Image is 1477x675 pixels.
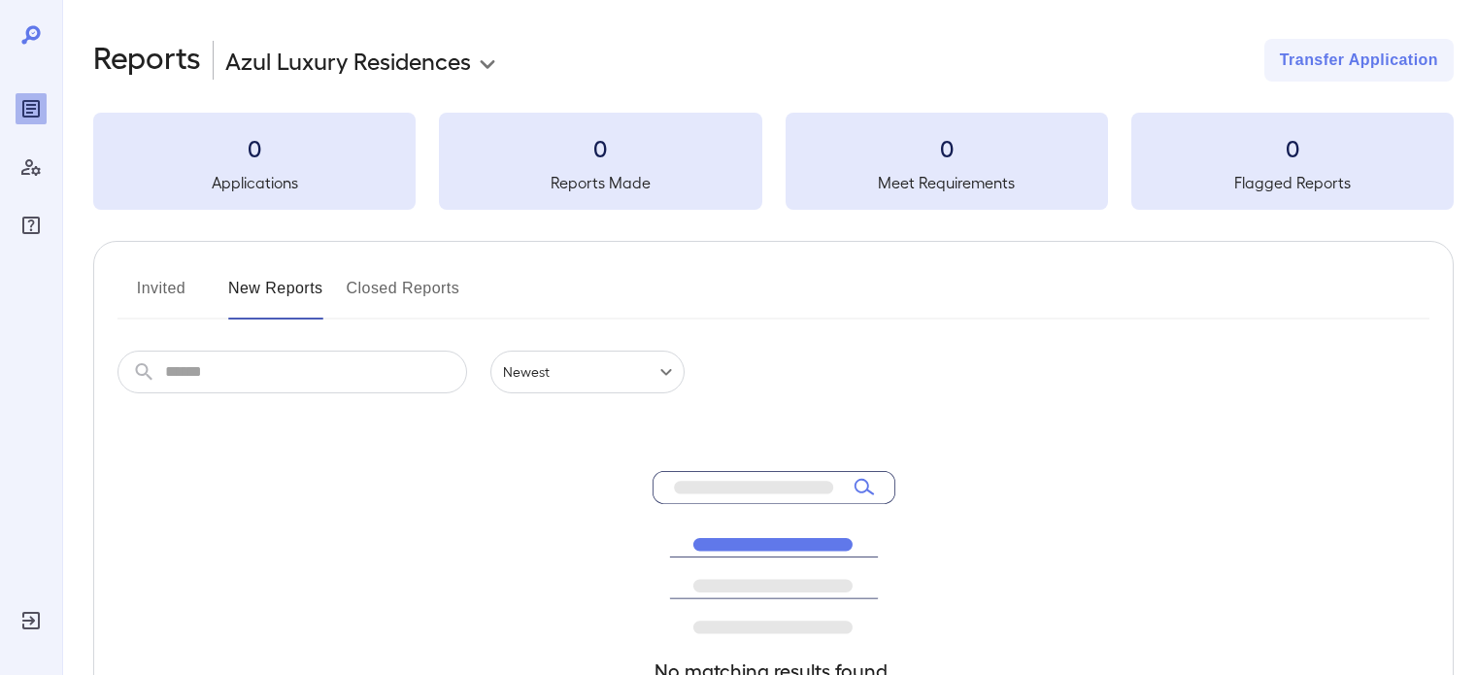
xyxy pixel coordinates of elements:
[93,39,201,82] h2: Reports
[225,45,471,76] p: Azul Luxury Residences
[786,171,1108,194] h5: Meet Requirements
[16,210,47,241] div: FAQ
[16,605,47,636] div: Log Out
[490,351,685,393] div: Newest
[439,132,761,163] h3: 0
[347,273,460,320] button: Closed Reports
[1131,132,1454,163] h3: 0
[93,113,1454,210] summary: 0Applications0Reports Made0Meet Requirements0Flagged Reports
[16,152,47,183] div: Manage Users
[93,132,416,163] h3: 0
[439,171,761,194] h5: Reports Made
[117,273,205,320] button: Invited
[1264,39,1454,82] button: Transfer Application
[1131,171,1454,194] h5: Flagged Reports
[228,273,323,320] button: New Reports
[786,132,1108,163] h3: 0
[16,93,47,124] div: Reports
[93,171,416,194] h5: Applications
